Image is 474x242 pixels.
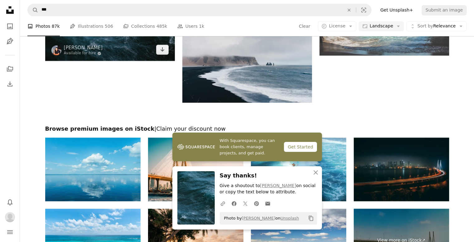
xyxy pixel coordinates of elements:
[262,197,273,210] a: Share over email
[4,78,16,90] a: Download History
[199,23,204,30] span: 1k
[156,23,167,30] span: 485k
[45,138,141,201] img: View of the lake.
[154,125,226,132] span: | Claim your discount now
[5,212,15,222] img: Avatar of user Eira
[354,138,449,201] img: High angle shot of Bandra Worli sealink in Mumbai at night time
[251,197,262,210] a: Share on Pinterest
[64,45,103,51] a: [PERSON_NAME]
[123,16,167,36] a: Collections 485k
[318,21,356,31] button: License
[306,213,316,224] button: Copy to clipboard
[417,23,433,28] span: Sort by
[376,5,417,15] a: Get Unsplash+
[228,197,240,210] a: Share on Facebook
[299,21,311,31] button: Clear
[28,4,38,16] button: Search Unsplash
[4,35,16,47] a: Illustrations
[4,20,16,32] a: Photos
[220,138,279,156] span: With Squarespace, you can book clients, manage projects, and get paid.
[4,226,16,238] button: Menu
[284,142,317,152] div: Get Started
[27,4,371,16] form: Find visuals sitewide
[105,23,113,30] span: 506
[359,21,404,31] button: Landscape
[280,216,299,220] a: Unsplash
[342,4,356,16] button: Clear
[4,196,16,208] button: Notifications
[70,16,113,36] a: Illustrations 506
[45,125,449,133] h2: Browse premium images on iStock
[4,63,16,75] a: Collections
[156,45,169,55] a: Download
[4,4,16,17] a: Home — Unsplash
[260,183,296,188] a: [PERSON_NAME]
[220,183,317,195] p: Give a shoutout to on social or copy the text below to attribute.
[177,142,215,152] img: file-1747939142011-51e5cc87e3c9
[422,5,467,15] button: Submit an image
[51,45,61,55] img: Go to Ivana Cajina's profile
[329,23,345,28] span: License
[64,51,103,56] a: Available for hire
[417,23,456,29] span: Relevance
[172,133,322,161] a: With Squarespace, you can book clients, manage projects, and get paid.Get Started
[220,171,317,180] h3: Say thanks!
[356,4,371,16] button: Visual search
[240,197,251,210] a: Share on Twitter
[148,138,243,201] img: Golden Gate Bridge Against Sky During Sunset
[370,23,393,29] span: Landscape
[182,16,312,103] img: black sand near body of water under the cloudy sky during daytime
[182,56,312,62] a: black sand near body of water under the cloudy sky during daytime
[221,213,299,223] span: Photo by on
[406,21,467,31] button: Sort byRelevance
[177,16,204,36] a: Users 1k
[4,211,16,223] button: Profile
[242,216,275,220] a: [PERSON_NAME]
